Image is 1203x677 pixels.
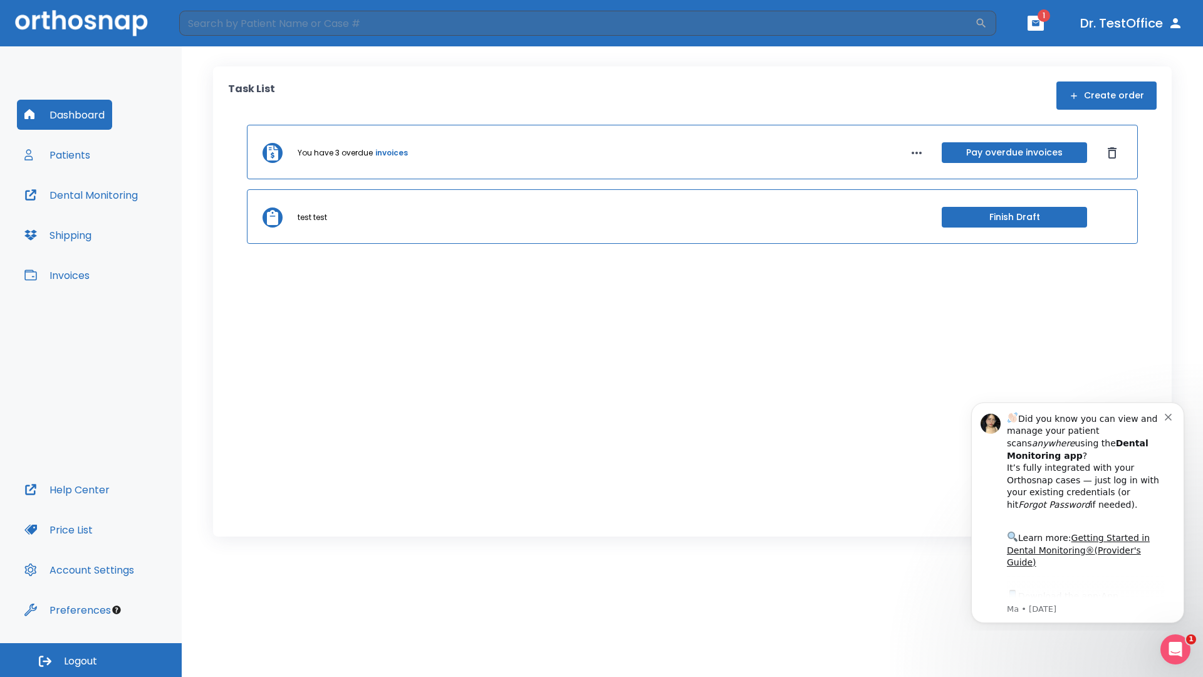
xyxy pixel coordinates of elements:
[1160,634,1190,664] iframe: Intercom live chat
[942,207,1087,228] button: Finish Draft
[1186,634,1196,644] span: 1
[55,213,212,224] p: Message from Ma, sent 7w ago
[15,10,148,36] img: Orthosnap
[228,81,275,110] p: Task List
[1056,81,1157,110] button: Create order
[179,11,975,36] input: Search by Patient Name or Case #
[17,140,98,170] button: Patients
[298,147,373,159] p: You have 3 overdue
[17,515,100,545] button: Price List
[1102,143,1122,163] button: Dismiss
[64,654,97,668] span: Logout
[298,212,327,223] p: test test
[55,200,166,223] a: App Store
[1038,9,1050,22] span: 1
[212,19,222,29] button: Dismiss notification
[17,220,99,250] button: Shipping
[17,555,142,585] button: Account Settings
[17,100,112,130] button: Dashboard
[375,147,408,159] a: invoices
[1075,12,1188,34] button: Dr. TestOffice
[952,391,1203,631] iframe: Intercom notifications message
[55,197,212,261] div: Download the app: | ​ Let us know if you need help getting started!
[17,260,97,290] button: Invoices
[111,604,122,616] div: Tooltip anchor
[942,142,1087,163] button: Pay overdue invoices
[17,180,145,210] button: Dental Monitoring
[17,475,117,505] button: Help Center
[17,595,118,625] button: Preferences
